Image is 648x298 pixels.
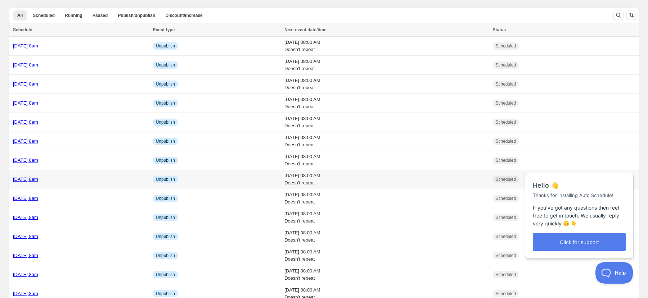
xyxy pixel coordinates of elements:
span: Scheduled [496,138,516,144]
td: [DATE] 08:00 AM Doesn't repeat [282,246,490,265]
span: Scheduled [496,62,516,68]
a: [DATE] 8am [13,196,38,201]
span: Unpublish [156,119,175,125]
span: Scheduled [496,81,516,87]
span: Event type [153,27,175,32]
iframe: Help Scout Beacon - Messages and Notifications [522,155,638,262]
span: Scheduled [33,13,55,18]
a: [DATE] 8am [13,138,38,144]
a: [DATE] 8am [13,43,38,49]
button: Search and filter results [613,10,624,20]
a: [DATE] 8am [13,81,38,87]
a: [DATE] 8am [13,119,38,125]
td: [DATE] 08:00 AM Doesn't repeat [282,151,490,170]
td: [DATE] 08:00 AM Doesn't repeat [282,56,490,75]
iframe: Help Scout Beacon - Open [595,262,634,284]
span: Unpublish [156,81,175,87]
span: Publish/unpublish [118,13,155,18]
td: [DATE] 08:00 AM Doesn't repeat [282,189,490,208]
td: [DATE] 08:00 AM Doesn't repeat [282,265,490,284]
span: Unpublish [156,138,175,144]
span: Scheduled [496,196,516,201]
a: [DATE] 8am [13,62,38,68]
span: Unpublish [156,43,175,49]
a: [DATE] 8am [13,100,38,106]
a: [DATE] 8am [13,234,38,239]
span: Unpublish [156,234,175,239]
span: Running [65,13,82,18]
a: [DATE] 8am [13,157,38,163]
span: Scheduled [496,272,516,278]
span: Scheduled [496,291,516,297]
span: Status [493,27,506,32]
a: [DATE] 8am [13,215,38,220]
a: [DATE] 8am [13,176,38,182]
span: Scheduled [496,215,516,220]
span: Unpublish [156,272,175,278]
span: Unpublish [156,291,175,297]
td: [DATE] 08:00 AM Doesn't repeat [282,94,490,113]
span: Unpublish [156,253,175,258]
td: [DATE] 08:00 AM Doesn't repeat [282,208,490,227]
span: Scheduled [496,100,516,106]
a: [DATE] 8am [13,253,38,258]
span: Discount/increase [165,13,202,18]
span: Schedule [13,27,32,32]
span: All [17,13,23,18]
span: Scheduled [496,43,516,49]
td: [DATE] 08:00 AM Doesn't repeat [282,113,490,132]
span: Unpublish [156,62,175,68]
span: Next event date/time [284,27,327,32]
td: [DATE] 08:00 AM Doesn't repeat [282,132,490,151]
span: Scheduled [496,157,516,163]
button: Sort the results [626,10,636,20]
td: [DATE] 08:00 AM Doesn't repeat [282,75,490,94]
span: Unpublish [156,176,175,182]
a: [DATE] 8am [13,291,38,296]
span: Scheduled [496,176,516,182]
td: [DATE] 08:00 AM Doesn't repeat [282,227,490,246]
span: Scheduled [496,119,516,125]
span: Unpublish [156,157,175,163]
span: Unpublish [156,100,175,106]
td: [DATE] 08:00 AM Doesn't repeat [282,170,490,189]
a: [DATE] 8am [13,272,38,277]
span: Scheduled [496,234,516,239]
span: Paused [93,13,108,18]
span: Scheduled [496,253,516,258]
td: [DATE] 08:00 AM Doesn't repeat [282,37,490,56]
span: Unpublish [156,215,175,220]
span: Unpublish [156,196,175,201]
